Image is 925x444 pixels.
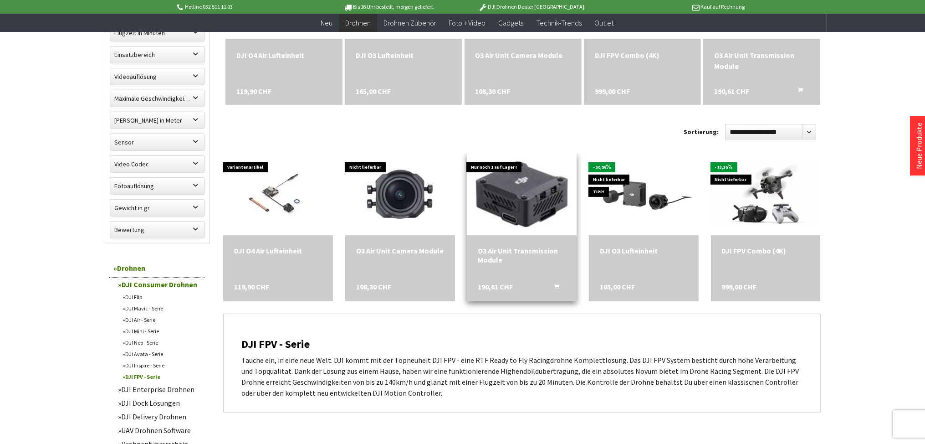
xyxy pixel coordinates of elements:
a: DJI O4 Air Lufteinheit 119,90 CHF [236,50,332,61]
button: In den Warenkorb [787,86,808,98]
div: DJI FPV Combo (4K) [722,246,810,255]
span: 165,00 CHF [600,282,635,291]
a: Foto + Video [443,14,492,32]
div: DJI O3 Lufteinheit [600,246,688,255]
a: DJI FPV Combo (4K) 999,00 CHF [595,50,690,61]
label: Bewertung [110,222,204,238]
p: DJI Drohnen Dealer [GEOGRAPHIC_DATA] [460,1,603,12]
img: O3 Air Unit Camera Module [359,153,441,235]
span: Outlet [595,18,614,27]
p: Bis 16 Uhr bestellt, morgen geliefert. [318,1,460,12]
a: DJI FPV Combo (4K) 999,00 CHF [722,246,810,255]
a: Gadgets [492,14,530,32]
span: Neu [321,18,332,27]
a: DJI Flip [118,291,205,303]
label: Sensor [110,134,204,150]
div: O3 Air Unit Camera Module [356,246,444,255]
label: Videoauflösung [110,68,204,85]
span: 119,90 CHF [236,86,271,97]
a: DJI Mini - Serie [118,325,205,337]
label: Sortierung: [684,124,719,139]
a: DJI Delivery Drohnen [114,410,205,423]
label: Flugzeit in Minuten [110,25,204,41]
a: Neue Produkte [915,123,924,169]
div: DJI O4 Air Lufteinheit [234,246,322,255]
div: O3 Air Unit Transmission Module [478,246,566,264]
label: Einsatzbereich [110,46,204,63]
label: Maximale Geschwindigkeit in km/h [110,90,204,107]
a: DJI FPV - Serie [118,371,205,382]
p: Hotline 032 511 11 03 [176,1,318,12]
a: DJI O4 Air Lufteinheit 119,90 CHF [234,246,322,255]
a: DJI Air - Serie [118,314,205,325]
a: DJI O3 Lufteinheit 165,00 CHF [600,246,688,255]
img: DJI FPV Combo (4K) [711,164,821,226]
span: 108,30 CHF [475,86,511,97]
a: Drohnen Zubehör [377,14,443,32]
span: Drohnen [345,18,371,27]
a: O3 Air Unit Camera Module 108,30 CHF [475,50,571,61]
div: DJI O4 Air Lufteinheit [236,50,332,61]
a: O3 Air Unit Transmission Module 190,61 CHF In den Warenkorb [478,246,566,264]
p: Tauche ein, in eine neue Welt. DJI kommt mit der Topneuheit DJI FPV - eine RTF Ready to Fly Racin... [242,355,802,398]
img: DJI O3 Lufteinheit [589,158,699,231]
span: Drohnen Zubehör [383,18,436,27]
a: O3 Air Unit Transmission Module 190,61 CHF In den Warenkorb [714,50,809,72]
span: Gadgets [499,18,524,27]
a: DJI Dock Lösungen [114,396,205,410]
label: Maximale Flughöhe in Meter [110,112,204,129]
p: Kauf auf Rechnung [603,1,745,12]
a: DJI Avata - Serie [118,348,205,360]
a: Drohnen [109,259,205,278]
div: O3 Air Unit Camera Module [475,50,571,61]
label: Video Codec [110,156,204,172]
a: DJI Neo - Serie [118,337,205,348]
a: UAV Drohnen Software [114,423,205,437]
a: DJI O3 Lufteinheit 165,00 CHF [356,50,451,61]
a: Outlet [588,14,620,32]
span: Technik-Trends [537,18,582,27]
span: Foto + Video [449,18,486,27]
label: Fotoauflösung [110,178,204,194]
a: Technik-Trends [530,14,588,32]
a: DJI Inspire - Serie [118,360,205,371]
label: Gewicht in gr [110,200,204,216]
a: DJI Consumer Drohnen [114,278,205,291]
span: 108,30 CHF [356,282,391,291]
img: O3 Air Unit Transmission Module [465,137,579,252]
span: 190,61 CHF [478,282,513,291]
a: O3 Air Unit Camera Module 108,30 CHF [356,246,444,255]
span: 119,90 CHF [234,282,269,291]
span: 165,00 CHF [356,86,391,97]
button: In den Warenkorb [543,282,565,294]
h2: DJI FPV - Serie [242,338,802,350]
span: 999,00 CHF [595,86,630,97]
img: DJI O4 Air Lufteinheit [223,153,332,235]
a: DJI Mavic - Serie [118,303,205,314]
a: Drohnen [339,14,377,32]
div: DJI O3 Lufteinheit [356,50,451,61]
span: 999,00 CHF [722,282,757,291]
a: Neu [314,14,339,32]
div: DJI FPV Combo (4K) [595,50,690,61]
span: 190,61 CHF [714,86,749,97]
a: DJI Enterprise Drohnen [114,382,205,396]
div: O3 Air Unit Transmission Module [714,50,809,72]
